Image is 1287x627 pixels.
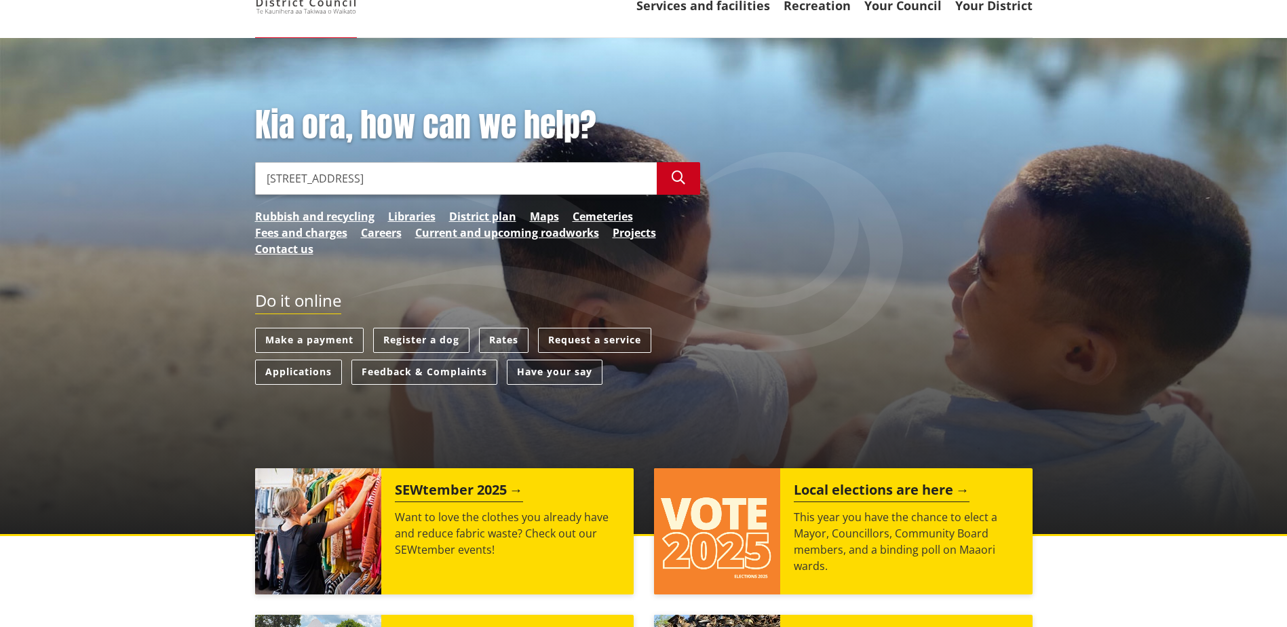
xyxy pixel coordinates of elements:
[530,208,559,225] a: Maps
[395,509,620,558] p: Want to love the clothes you already have and reduce fabric waste? Check out our SEWtember events!
[255,468,634,594] a: SEWtember 2025 Want to love the clothes you already have and reduce fabric waste? Check out our S...
[255,208,374,225] a: Rubbish and recycling
[1225,570,1273,619] iframe: Messenger Launcher
[255,468,381,594] img: SEWtember
[255,106,700,145] h1: Kia ora, how can we help?
[351,360,497,385] a: Feedback & Complaints
[479,328,529,353] a: Rates
[255,162,657,195] input: Search input
[255,291,341,315] h2: Do it online
[388,208,436,225] a: Libraries
[794,482,969,502] h2: Local elections are here
[654,468,780,594] img: Vote 2025
[395,482,523,502] h2: SEWtember 2025
[794,509,1019,574] p: This year you have the chance to elect a Mayor, Councillors, Community Board members, and a bindi...
[255,225,347,241] a: Fees and charges
[449,208,516,225] a: District plan
[613,225,656,241] a: Projects
[373,328,469,353] a: Register a dog
[573,208,633,225] a: Cemeteries
[255,328,364,353] a: Make a payment
[255,360,342,385] a: Applications
[361,225,402,241] a: Careers
[654,468,1033,594] a: Local elections are here This year you have the chance to elect a Mayor, Councillors, Community B...
[415,225,599,241] a: Current and upcoming roadworks
[507,360,602,385] a: Have your say
[255,241,313,257] a: Contact us
[538,328,651,353] a: Request a service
